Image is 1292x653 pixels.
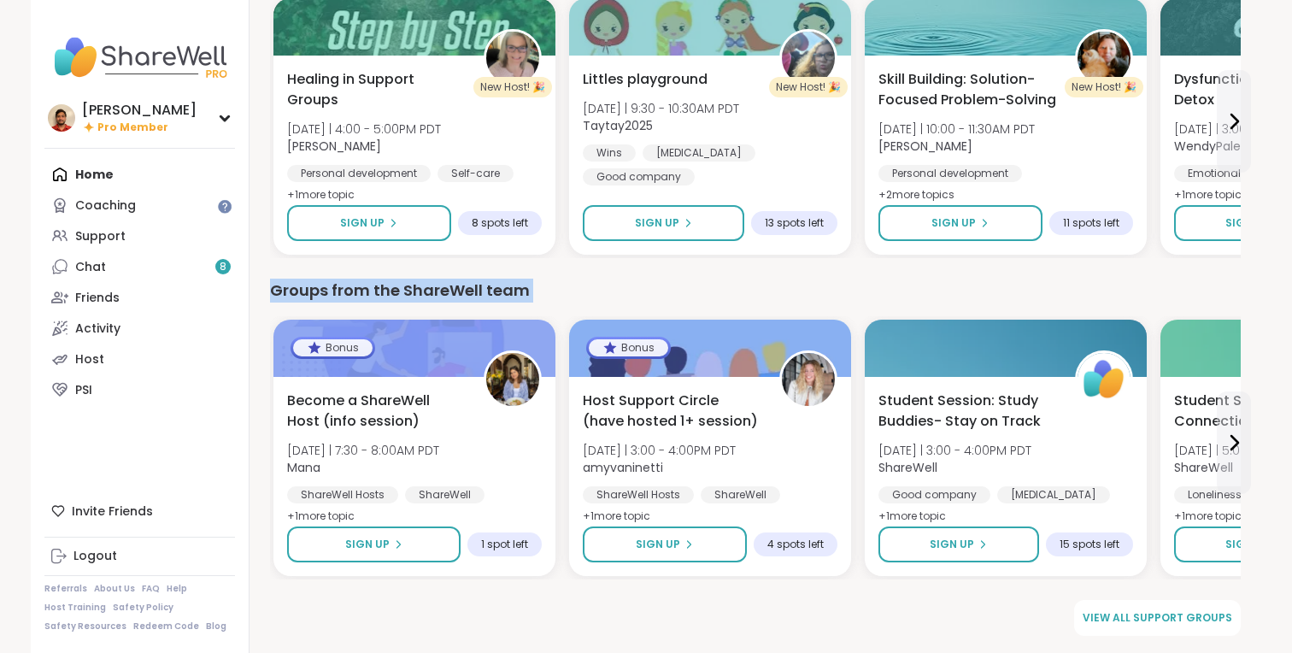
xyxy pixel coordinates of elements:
[481,538,528,551] span: 1 spot left
[1063,216,1119,230] span: 11 spots left
[167,583,187,595] a: Help
[44,374,235,405] a: PSI
[44,496,235,527] div: Invite Friends
[75,197,136,215] div: Coaching
[583,527,747,562] button: Sign Up
[583,486,694,503] div: ShareWell Hosts
[44,251,235,282] a: Chat8
[1225,215,1270,231] span: Sign Up
[44,190,235,221] a: Coaching
[878,165,1022,182] div: Personal development
[583,100,739,117] span: [DATE] | 9:30 - 10:30AM PDT
[287,391,465,432] span: Become a ShareWell Host (info session)
[75,290,120,307] div: Friends
[1065,77,1143,97] div: New Host! 🎉
[583,391,761,432] span: Host Support Circle (have hosted 1+ session)
[878,442,1031,459] span: [DATE] | 3:00 - 4:00PM PDT
[473,77,552,97] div: New Host! 🎉
[287,121,441,138] span: [DATE] | 4:00 - 5:00PM PDT
[1078,32,1130,85] img: LuAnn
[767,538,824,551] span: 4 spots left
[44,583,87,595] a: Referrals
[643,144,755,162] div: [MEDICAL_DATA]
[997,486,1110,503] div: [MEDICAL_DATA]
[486,32,539,85] img: Kelly_Echoes
[340,215,385,231] span: Sign Up
[1083,610,1232,626] span: View all support groups
[97,121,168,135] span: Pro Member
[287,69,465,110] span: Healing in Support Groups
[583,205,744,241] button: Sign Up
[287,442,439,459] span: [DATE] | 7:30 - 8:00AM PDT
[287,486,398,503] div: ShareWell Hosts
[583,144,636,162] div: Wins
[878,121,1035,138] span: [DATE] | 10:00 - 11:30AM PDT
[44,344,235,374] a: Host
[44,541,235,572] a: Logout
[931,215,976,231] span: Sign Up
[220,260,226,274] span: 8
[1174,165,1290,182] div: Emotional abuse
[75,382,92,399] div: PSI
[765,216,824,230] span: 13 spots left
[75,351,104,368] div: Host
[44,221,235,251] a: Support
[142,583,160,595] a: FAQ
[878,459,937,476] b: ShareWell
[583,117,653,134] b: Taytay2025
[1174,459,1233,476] b: ShareWell
[82,101,197,120] div: [PERSON_NAME]
[287,138,381,155] b: [PERSON_NAME]
[73,548,117,565] div: Logout
[583,459,663,476] b: amyvaninetti
[405,486,484,503] div: ShareWell
[769,77,848,97] div: New Host! 🎉
[782,353,835,406] img: amyvaninetti
[635,215,679,231] span: Sign Up
[438,165,514,182] div: Self-care
[206,621,226,632] a: Blog
[287,527,461,562] button: Sign Up
[583,69,708,90] span: Littles playground
[44,602,106,614] a: Host Training
[878,527,1039,562] button: Sign Up
[1174,486,1255,503] div: Loneliness
[583,442,736,459] span: [DATE] | 3:00 - 4:00PM PDT
[44,313,235,344] a: Activity
[287,165,431,182] div: Personal development
[930,537,974,552] span: Sign Up
[782,32,835,85] img: Taytay2025
[270,279,1241,303] div: Groups from the ShareWell team
[701,486,780,503] div: ShareWell
[94,583,135,595] a: About Us
[75,321,120,338] div: Activity
[486,353,539,406] img: Mana
[583,168,695,185] div: Good company
[878,138,972,155] b: [PERSON_NAME]
[636,537,680,552] span: Sign Up
[44,621,126,632] a: Safety Resources
[878,69,1056,110] span: Skill Building: Solution-Focused Problem-Solving
[287,205,451,241] button: Sign Up
[293,339,373,356] div: Bonus
[287,459,320,476] b: Mana
[1225,537,1270,552] span: Sign Up
[1060,538,1119,551] span: 15 spots left
[878,486,990,503] div: Good company
[48,104,75,132] img: Billy
[133,621,199,632] a: Redeem Code
[1078,353,1130,406] img: ShareWell
[589,339,668,356] div: Bonus
[44,27,235,87] img: ShareWell Nav Logo
[472,216,528,230] span: 8 spots left
[345,537,390,552] span: Sign Up
[878,205,1042,241] button: Sign Up
[75,259,106,276] div: Chat
[1074,600,1241,636] a: View all support groups
[75,228,126,245] div: Support
[878,391,1056,432] span: Student Session: Study Buddies- Stay on Track
[113,602,173,614] a: Safety Policy
[218,200,232,214] iframe: Spotlight
[44,282,235,313] a: Friends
